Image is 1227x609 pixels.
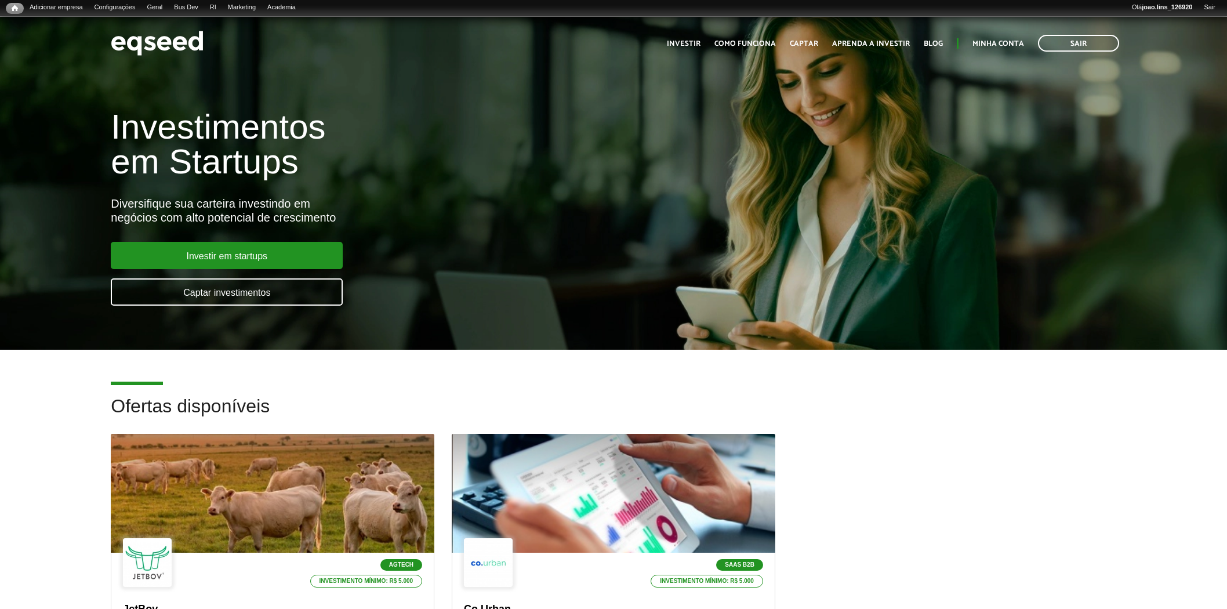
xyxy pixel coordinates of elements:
a: Olájoao.lins_126920 [1126,3,1198,12]
a: Adicionar empresa [24,3,89,12]
a: Configurações [89,3,141,12]
a: Bus Dev [168,3,204,12]
p: Agtech [380,559,422,571]
h1: Investimentos em Startups [111,110,707,179]
a: Como funciona [714,40,776,48]
span: Início [12,4,18,12]
a: Blog [924,40,943,48]
div: Diversifique sua carteira investindo em negócios com alto potencial de crescimento [111,197,707,224]
a: Sair [1038,35,1119,52]
a: Investir [667,40,700,48]
a: Aprenda a investir [832,40,910,48]
p: Investimento mínimo: R$ 5.000 [651,575,763,588]
a: Início [6,3,24,14]
a: RI [204,3,222,12]
strong: joao.lins_126920 [1142,3,1192,10]
h2: Ofertas disponíveis [111,396,1116,434]
a: Academia [262,3,302,12]
p: Investimento mínimo: R$ 5.000 [310,575,423,588]
a: Marketing [222,3,262,12]
img: EqSeed [111,28,204,59]
a: Investir em startups [111,242,343,269]
p: SaaS B2B [716,559,763,571]
a: Captar investimentos [111,278,343,306]
a: Minha conta [972,40,1024,48]
a: Captar [790,40,818,48]
a: Sair [1198,3,1221,12]
a: Geral [141,3,168,12]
